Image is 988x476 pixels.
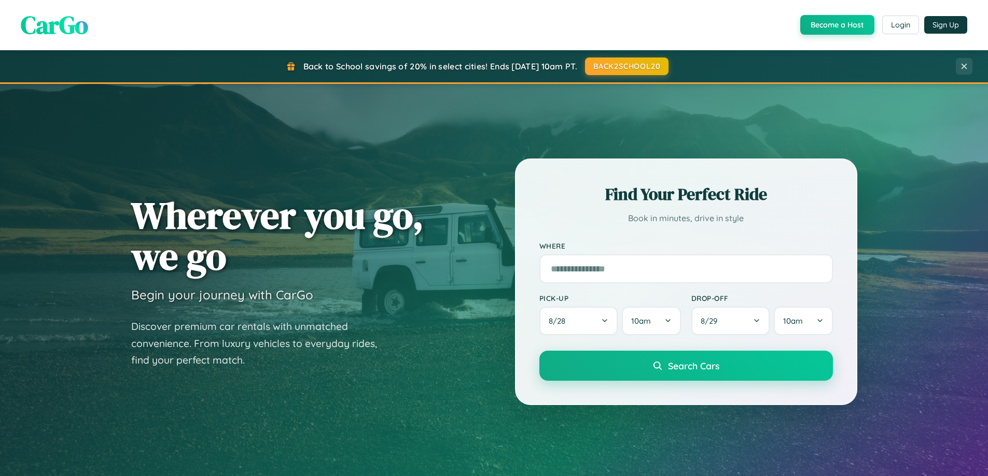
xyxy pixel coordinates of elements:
button: 8/29 [691,307,770,335]
span: 10am [783,316,803,326]
button: 8/28 [539,307,618,335]
h3: Begin your journey with CarGo [131,287,313,302]
button: Become a Host [800,15,874,35]
h1: Wherever you go, we go [131,195,424,277]
button: Sign Up [924,16,967,34]
span: Search Cars [668,360,719,371]
button: Login [882,16,919,34]
label: Drop-off [691,294,833,302]
button: BACK2SCHOOL20 [585,57,669,75]
span: 8 / 28 [549,316,570,326]
span: Back to School savings of 20% in select cities! Ends [DATE] 10am PT. [303,61,577,71]
span: 8 / 29 [701,316,722,326]
p: Book in minutes, drive in style [539,211,833,226]
span: CarGo [21,8,88,42]
button: 10am [622,307,680,335]
h2: Find Your Perfect Ride [539,183,833,206]
button: 10am [774,307,832,335]
button: Search Cars [539,351,833,381]
label: Where [539,241,833,250]
span: 10am [631,316,651,326]
label: Pick-up [539,294,681,302]
p: Discover premium car rentals with unmatched convenience. From luxury vehicles to everyday rides, ... [131,318,391,369]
